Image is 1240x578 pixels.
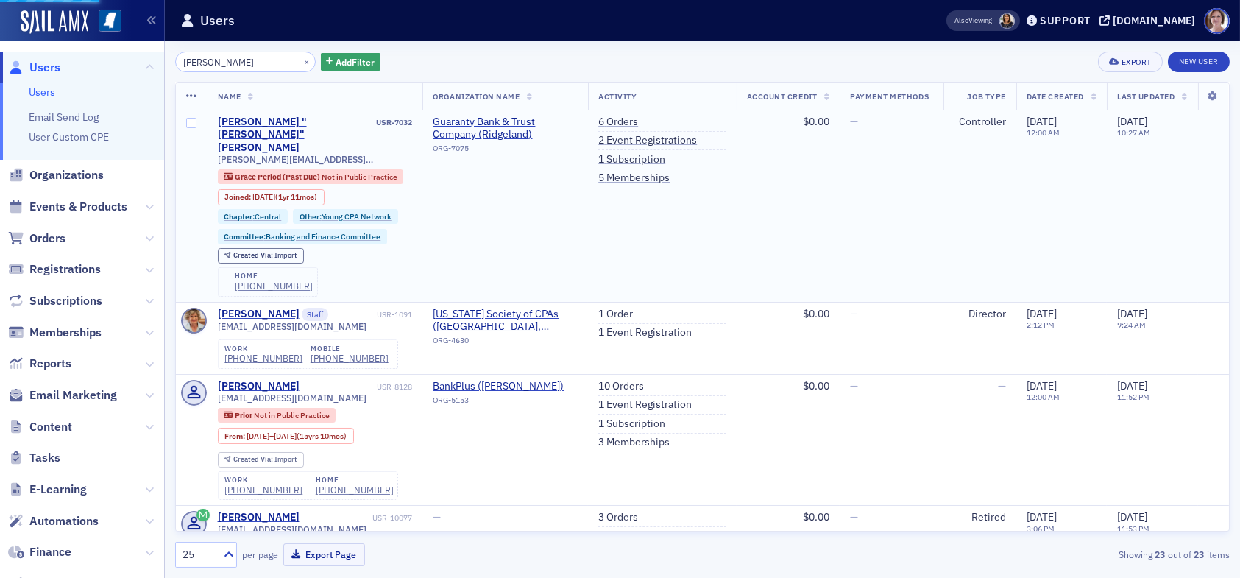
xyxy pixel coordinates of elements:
[1027,91,1084,102] span: Date Created
[21,10,88,34] img: SailAMX
[1027,307,1057,320] span: [DATE]
[218,229,388,244] div: Committee:
[29,513,99,529] span: Automations
[218,408,336,423] div: Prior: Prior: Not in Public Practice
[888,548,1230,561] div: Showing out of items
[242,548,278,561] label: per page
[218,380,300,393] a: [PERSON_NAME]
[218,308,300,321] a: [PERSON_NAME]
[433,395,567,410] div: ORG-5153
[29,356,71,372] span: Reports
[850,379,858,392] span: —
[29,482,87,498] span: E-Learning
[433,116,578,141] a: Guaranty Bank & Trust Company (Ridgeland)
[218,154,413,165] span: [PERSON_NAME][EMAIL_ADDRESS][PERSON_NAME][DOMAIN_NAME]
[8,513,99,529] a: Automations
[598,153,665,166] a: 1 Subscription
[300,211,322,222] span: Other :
[321,53,381,71] button: AddFilter
[224,411,329,420] a: Prior Not in Public Practice
[224,353,302,364] a: [PHONE_NUMBER]
[1191,548,1207,561] strong: 23
[954,511,1006,524] div: Retired
[433,380,567,393] span: BankPlus (Jackson)
[218,392,366,403] span: [EMAIL_ADDRESS][DOMAIN_NAME]
[29,450,60,466] span: Tasks
[200,12,235,29] h1: Users
[598,511,638,524] a: 3 Orders
[88,10,121,35] a: View Homepage
[433,380,567,393] a: BankPlus ([PERSON_NAME])
[233,252,297,260] div: Import
[1027,379,1057,392] span: [DATE]
[233,456,297,464] div: Import
[218,189,325,205] div: Joined: 2023-08-23 00:00:00
[235,281,313,292] a: [PHONE_NUMBER]
[224,232,380,242] a: Committee:Banking and Finance Committee
[29,110,99,124] a: Email Send Log
[598,134,697,147] a: 2 Event Registrations
[999,13,1015,29] span: Noma Burge
[954,15,992,26] span: Viewing
[1027,510,1057,524] span: [DATE]
[311,353,389,364] a: [PHONE_NUMBER]
[433,308,578,334] a: [US_STATE] Society of CPAs ([GEOGRAPHIC_DATA], [GEOGRAPHIC_DATA])
[252,191,275,202] span: [DATE]
[29,167,104,183] span: Organizations
[8,419,72,435] a: Content
[1027,127,1060,138] time: 12:00 AM
[8,167,104,183] a: Organizations
[8,482,87,498] a: E-Learning
[274,431,297,441] span: [DATE]
[218,169,404,184] div: Grace Period (Past Due): Grace Period (Past Due): Not in Public Practice
[8,325,102,341] a: Memberships
[433,336,578,350] div: ORG-4630
[224,484,302,496] a: [PHONE_NUMBER]
[1117,320,1146,330] time: 9:24 AM
[598,91,637,102] span: Activity
[316,484,394,496] a: [PHONE_NUMBER]
[598,380,644,393] a: 10 Orders
[1027,320,1055,330] time: 2:12 PM
[235,410,254,420] span: Prior
[8,199,127,215] a: Events & Products
[1117,510,1147,524] span: [DATE]
[8,450,60,466] a: Tasks
[598,436,670,449] a: 3 Memberships
[803,510,829,524] span: $0.00
[283,543,365,566] button: Export Page
[1117,307,1147,320] span: [DATE]
[376,118,412,127] div: USR-7032
[247,431,347,441] div: – (15yrs 10mos)
[8,261,101,278] a: Registrations
[175,52,316,72] input: Search…
[8,60,60,76] a: Users
[954,116,1006,129] div: Controller
[336,55,375,68] span: Add Filter
[224,211,255,222] span: Chapter :
[29,199,127,215] span: Events & Products
[433,144,578,158] div: ORG-7075
[1204,8,1230,34] span: Profile
[302,513,412,523] div: USR-10077
[850,91,929,102] span: Payment Methods
[233,454,274,464] span: Created Via :
[1117,524,1149,534] time: 11:53 PM
[1117,115,1147,128] span: [DATE]
[803,115,829,128] span: $0.00
[1168,52,1230,72] a: New User
[183,547,215,563] div: 25
[747,91,817,102] span: Account Credit
[99,10,121,32] img: SailAMX
[29,60,60,76] span: Users
[224,476,302,484] div: work
[29,387,117,403] span: Email Marketing
[1040,14,1091,27] div: Support
[302,308,328,321] span: Staff
[803,379,829,392] span: $0.00
[254,410,330,420] span: Not in Public Practice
